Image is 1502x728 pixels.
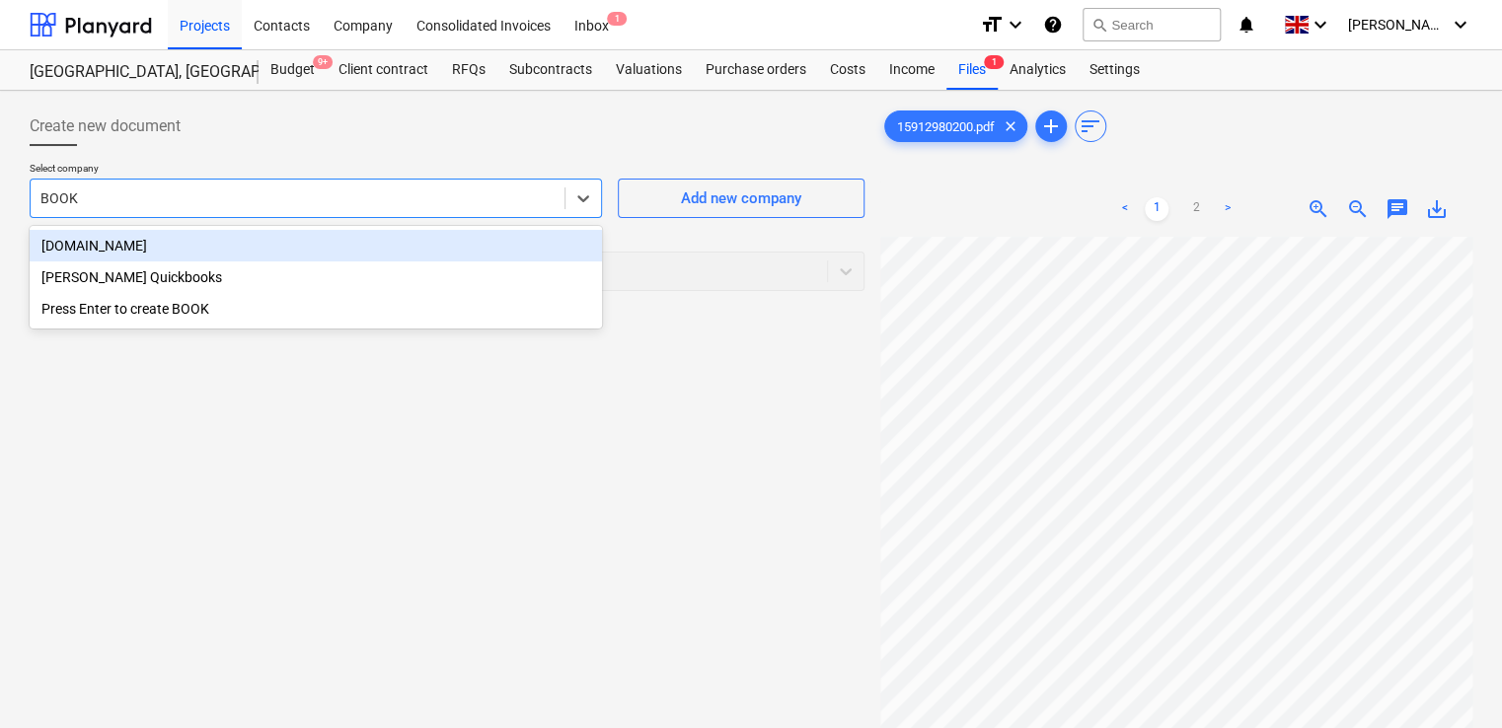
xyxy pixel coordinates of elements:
[877,50,946,90] a: Income
[998,50,1078,90] a: Analytics
[946,50,998,90] div: Files
[30,230,602,261] div: [DOMAIN_NAME]
[694,50,818,90] a: Purchase orders
[30,62,235,83] div: [GEOGRAPHIC_DATA], [GEOGRAPHIC_DATA]
[980,13,1004,36] i: format_size
[1083,8,1221,41] button: Search
[884,110,1027,142] div: 15912980200.pdf
[984,55,1004,69] span: 1
[1216,197,1239,221] a: Next page
[1307,197,1330,221] span: zoom_in
[607,12,627,26] span: 1
[30,114,181,138] span: Create new document
[1184,197,1208,221] a: Page 2
[946,50,998,90] a: Files1
[1078,50,1152,90] a: Settings
[259,50,327,90] div: Budget
[30,230,602,261] div: Booking.com
[327,50,440,90] a: Client contract
[681,185,801,211] div: Add new company
[1091,17,1107,33] span: search
[440,50,497,90] a: RFQs
[1043,13,1063,36] i: Knowledge base
[30,261,602,293] div: Tom Quickbooks
[30,293,602,325] div: Press Enter to create BOOK
[1348,17,1447,33] span: [PERSON_NAME]
[1237,13,1256,36] i: notifications
[604,50,694,90] a: Valuations
[1346,197,1370,221] span: zoom_out
[818,50,877,90] a: Costs
[1386,197,1409,221] span: chat
[1449,13,1472,36] i: keyboard_arrow_down
[497,50,604,90] a: Subcontracts
[1039,114,1063,138] span: add
[1145,197,1168,221] a: Page 1 is your current page
[313,55,333,69] span: 9+
[885,119,1007,134] span: 15912980200.pdf
[1004,13,1027,36] i: keyboard_arrow_down
[1113,197,1137,221] a: Previous page
[999,114,1022,138] span: clear
[259,50,327,90] a: Budget9+
[1425,197,1449,221] span: save_alt
[1309,13,1332,36] i: keyboard_arrow_down
[618,179,864,218] button: Add new company
[1079,114,1102,138] span: sort
[30,261,602,293] div: [PERSON_NAME] Quickbooks
[30,162,602,179] p: Select company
